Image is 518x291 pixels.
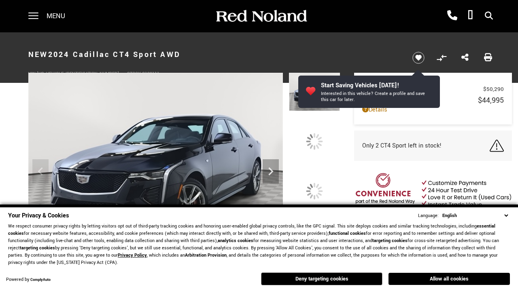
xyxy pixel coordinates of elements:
[478,95,504,105] span: $44,995
[214,9,308,23] img: Red Noland Auto Group
[30,277,51,283] a: ComplyAuto
[329,230,366,236] strong: functional cookies
[410,51,427,64] button: Save vehicle
[388,273,510,285] button: Allow all cookies
[418,213,439,218] div: Language:
[118,252,147,258] a: Privacy Policy
[185,252,227,258] strong: Arbitration Provision
[127,71,142,77] span: Stock:
[362,85,504,93] a: MSRP $50,290
[28,38,399,71] h1: 2024 Cadillac CT4 Sport AWD
[435,52,448,64] button: Compare vehicle
[37,71,119,77] span: [US_VEHICLE_IDENTIFICATION_NUMBER]
[142,71,159,77] span: C122111
[362,85,483,93] span: MSRP
[261,272,382,285] button: Deny targeting cookies
[461,53,469,63] a: Share this New 2024 Cadillac CT4 Sport AWD
[362,96,478,105] span: Red [PERSON_NAME]
[289,73,340,111] img: New 2024 Black Cadillac Sport image 1
[263,159,279,183] div: Next
[28,73,283,264] img: New 2024 Black Cadillac Sport image 1
[440,212,510,219] select: Language Select
[6,277,51,283] div: Powered by
[218,238,253,244] strong: analytics cookies
[362,141,442,150] span: Only 2 CT4 Sport left in stock!
[28,49,48,60] strong: New
[28,71,37,77] span: VIN:
[20,245,55,251] strong: targeting cookies
[372,238,408,244] strong: targeting cookies
[8,211,69,220] span: Your Privacy & Cookies
[362,105,504,114] a: Details
[483,85,504,93] span: $50,290
[362,95,504,105] a: Red [PERSON_NAME] $44,995
[484,53,492,63] a: Print this New 2024 Cadillac CT4 Sport AWD
[8,223,510,266] p: We respect consumer privacy rights by letting visitors opt out of third-party tracking cookies an...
